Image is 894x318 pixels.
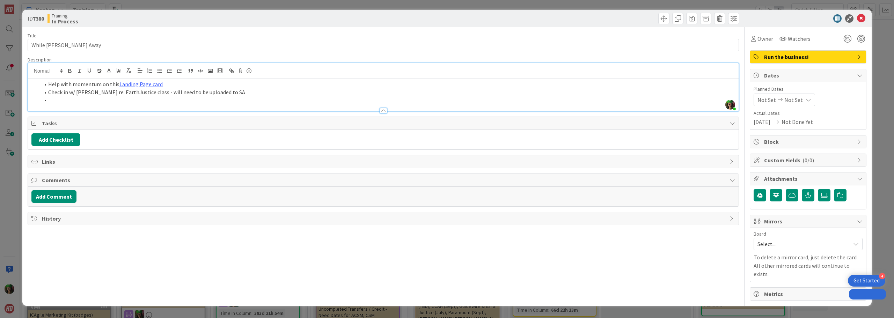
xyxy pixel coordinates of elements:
b: 7380 [33,15,44,22]
span: [DATE] [754,118,770,126]
span: Description [28,57,52,63]
img: zMbp8UmSkcuFrGHA6WMwLokxENeDinhm.jpg [725,100,735,110]
span: Planned Dates [754,86,863,93]
span: Custom Fields [764,156,853,164]
span: Mirrors [764,217,853,225]
div: Get Started [853,277,880,284]
span: Tasks [42,119,726,127]
span: ID [28,14,44,23]
span: Owner [757,35,773,43]
span: Metrics [764,290,853,298]
span: Board [754,231,766,236]
span: Dates [764,71,853,80]
a: Landing Page card [119,81,163,88]
div: 4 [879,273,885,279]
span: History [42,214,726,223]
span: Run the business! [764,53,853,61]
div: Open Get Started checklist, remaining modules: 4 [848,275,885,287]
p: To delete a mirror card, just delete the card. All other mirrored cards will continue to exists. [754,253,863,278]
span: Attachments [764,175,853,183]
button: Add Comment [31,190,76,203]
span: Comments [42,176,726,184]
input: type card name here... [28,39,739,51]
span: Not Set [784,96,803,104]
span: Select... [757,239,847,249]
span: Block [764,138,853,146]
span: Watchers [788,35,811,43]
button: Add Checklist [31,133,80,146]
b: In Process [52,19,78,24]
span: Links [42,157,726,166]
span: Training [52,13,78,19]
li: Check in w/ [PERSON_NAME] re: EarthJustice class - will need to be uploaded to SA [40,88,735,96]
span: Not Done Yet [782,118,813,126]
span: Not Set [757,96,776,104]
span: Actual Dates [754,110,863,117]
label: Title [28,32,37,39]
li: Help with momentum on this [40,80,735,88]
span: ( 0/0 ) [803,157,814,164]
